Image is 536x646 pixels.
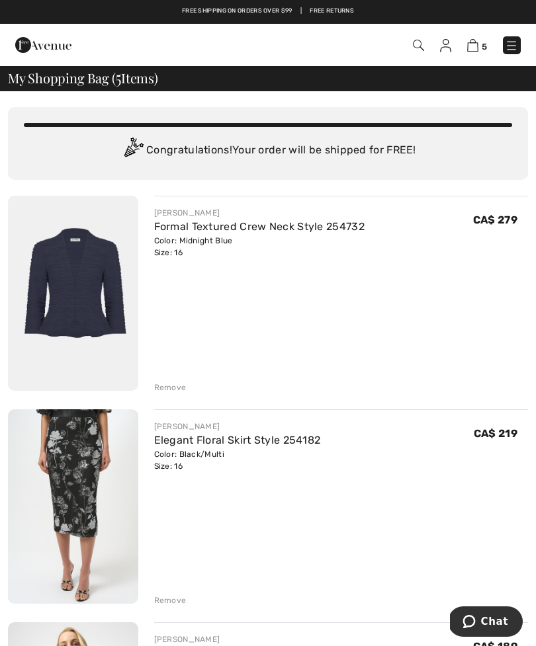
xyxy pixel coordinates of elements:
[474,427,517,440] span: CA$ 219
[505,39,518,52] img: Menu
[154,594,187,606] div: Remove
[120,138,146,164] img: Congratulation2.svg
[450,606,523,639] iframe: Opens a widget where you can chat to one of our agents
[482,42,487,52] span: 5
[467,37,487,53] a: 5
[8,71,158,85] span: My Shopping Bag ( Items)
[15,38,71,50] a: 1ère Avenue
[300,7,302,16] span: |
[154,434,321,446] a: Elegant Floral Skirt Style 254182
[182,7,292,16] a: Free shipping on orders over $99
[154,448,321,472] div: Color: Black/Multi Size: 16
[154,220,365,233] a: Formal Textured Crew Neck Style 254732
[440,39,451,52] img: My Info
[154,235,365,259] div: Color: Midnight Blue Size: 16
[116,68,121,85] span: 5
[24,138,512,164] div: Congratulations! Your order will be shipped for FREE!
[154,382,187,393] div: Remove
[8,409,138,604] img: Elegant Floral Skirt Style 254182
[154,421,321,432] div: [PERSON_NAME]
[413,40,424,51] img: Search
[8,196,138,391] img: Formal Textured Crew Neck Style 254732
[154,633,332,645] div: [PERSON_NAME]
[154,207,365,219] div: [PERSON_NAME]
[473,214,517,226] span: CA$ 279
[310,7,354,16] a: Free Returns
[15,32,71,58] img: 1ère Avenue
[467,39,478,52] img: Shopping Bag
